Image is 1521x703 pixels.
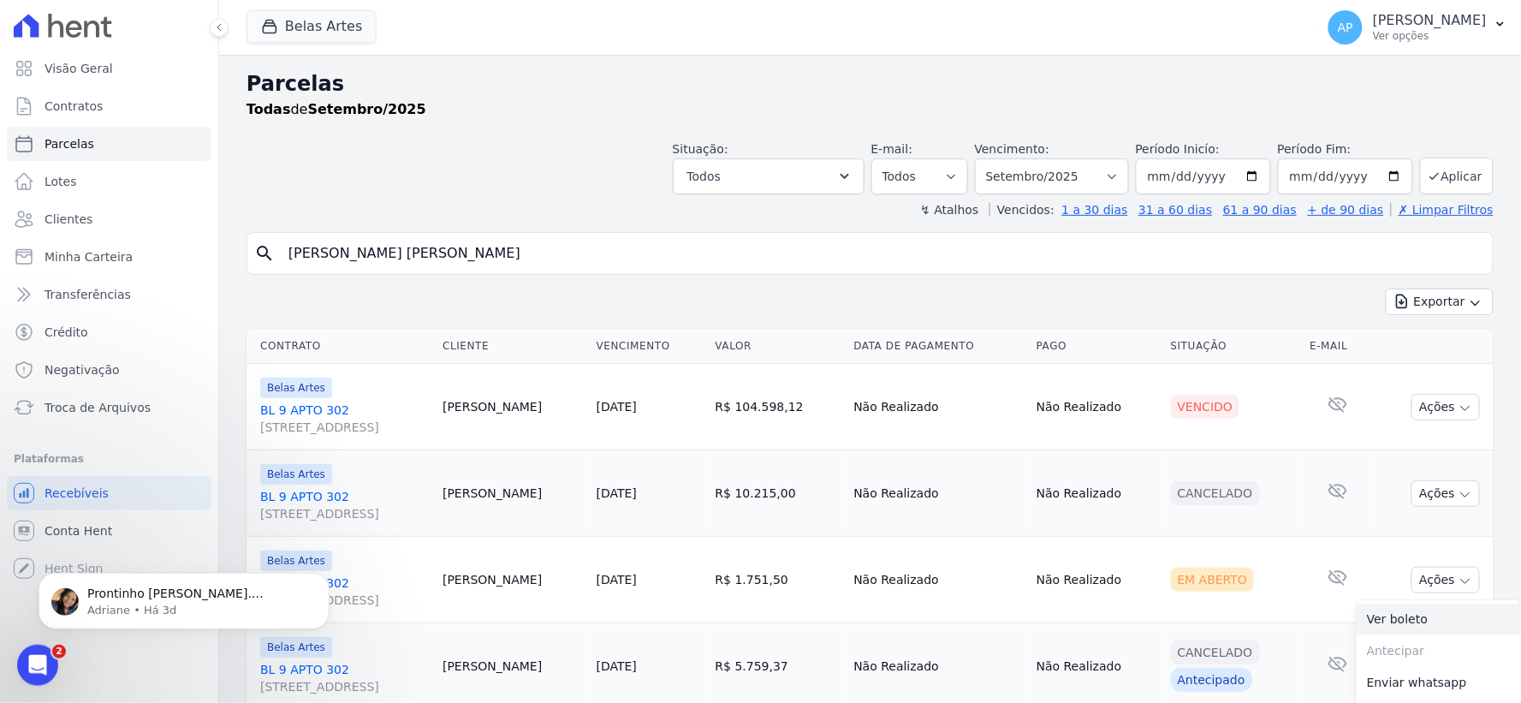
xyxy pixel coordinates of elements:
[590,329,709,364] th: Vencimento
[260,488,429,522] a: BL 9 APTO 302[STREET_ADDRESS]
[1138,203,1212,217] a: 31 a 60 dias
[847,450,1029,537] td: Não Realizado
[7,277,211,312] a: Transferências
[7,164,211,199] a: Lotes
[45,248,133,265] span: Minha Carteira
[45,211,92,228] span: Clientes
[1373,12,1487,29] p: [PERSON_NAME]
[1386,289,1494,315] button: Exportar
[247,69,1494,99] h2: Parcelas
[1062,203,1128,217] a: 1 a 30 dias
[1030,450,1164,537] td: Não Realizado
[278,236,1486,271] input: Buscar por nome do lote ou do cliente
[1373,29,1487,43] p: Ver opções
[7,51,211,86] a: Visão Geral
[247,99,426,120] p: de
[45,60,113,77] span: Visão Geral
[847,364,1029,450] td: Não Realizado
[7,476,211,510] a: Recebíveis
[709,329,847,364] th: Valor
[847,537,1029,623] td: Não Realizado
[1411,480,1480,507] button: Ações
[260,678,429,695] span: [STREET_ADDRESS]
[14,449,205,469] div: Plataformas
[7,240,211,274] a: Minha Carteira
[597,573,637,587] a: [DATE]
[975,142,1049,156] label: Vencimento:
[436,537,590,623] td: [PERSON_NAME]
[260,505,429,522] span: [STREET_ADDRESS]
[1411,394,1480,420] button: Ações
[7,514,211,548] a: Conta Hent
[1136,142,1220,156] label: Período Inicío:
[597,400,637,414] a: [DATE]
[45,173,77,190] span: Lotes
[871,142,913,156] label: E-mail:
[989,203,1055,217] label: Vencidos:
[847,329,1029,364] th: Data de Pagamento
[1223,203,1297,217] a: 61 a 90 dias
[1164,329,1304,364] th: Situação
[1171,668,1252,692] div: Antecipado
[436,450,590,537] td: [PERSON_NAME]
[247,101,291,117] strong: Todas
[7,353,211,387] a: Negativação
[673,142,728,156] label: Situação:
[1171,481,1260,505] div: Cancelado
[436,329,590,364] th: Cliente
[7,315,211,349] a: Crédito
[52,645,66,658] span: 2
[260,402,429,436] a: BL 9 APTO 302[STREET_ADDRESS]
[1338,21,1353,33] span: AP
[709,450,847,537] td: R$ 10.215,00
[247,10,377,43] button: Belas Artes
[260,464,332,485] span: Belas Artes
[45,485,109,502] span: Recebíveis
[260,661,429,695] a: BL 9 APTO 302[STREET_ADDRESS]
[45,522,112,539] span: Conta Hent
[1171,568,1255,592] div: Em Aberto
[1420,158,1494,194] button: Aplicar
[1171,640,1260,664] div: Cancelado
[920,203,978,217] label: ↯ Atalhos
[1357,604,1521,635] a: Ver boleto
[247,329,436,364] th: Contrato
[260,378,332,398] span: Belas Artes
[7,127,211,161] a: Parcelas
[1357,635,1521,667] span: Antecipar
[1308,203,1384,217] a: + de 90 dias
[1278,140,1413,158] label: Período Fim:
[45,324,88,341] span: Crédito
[45,135,94,152] span: Parcelas
[7,202,211,236] a: Clientes
[254,243,275,264] i: search
[45,361,120,378] span: Negativação
[1315,3,1521,51] button: AP [PERSON_NAME] Ver opções
[1304,329,1374,364] th: E-mail
[308,101,426,117] strong: Setembro/2025
[687,166,721,187] span: Todos
[260,419,429,436] span: [STREET_ADDRESS]
[709,364,847,450] td: R$ 104.598,12
[7,89,211,123] a: Contratos
[597,486,637,500] a: [DATE]
[673,158,864,194] button: Todos
[17,645,58,686] iframe: Intercom live chat
[709,537,847,623] td: R$ 1.751,50
[1391,203,1494,217] a: ✗ Limpar Filtros
[45,399,151,416] span: Troca de Arquivos
[1357,667,1521,699] a: Enviar whatsapp
[1171,395,1240,419] div: Vencido
[1411,567,1480,593] button: Ações
[597,659,637,673] a: [DATE]
[1030,364,1164,450] td: Não Realizado
[13,537,355,657] iframe: Intercom notifications mensagem
[45,98,103,115] span: Contratos
[1030,329,1164,364] th: Pago
[436,364,590,450] td: [PERSON_NAME]
[45,286,131,303] span: Transferências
